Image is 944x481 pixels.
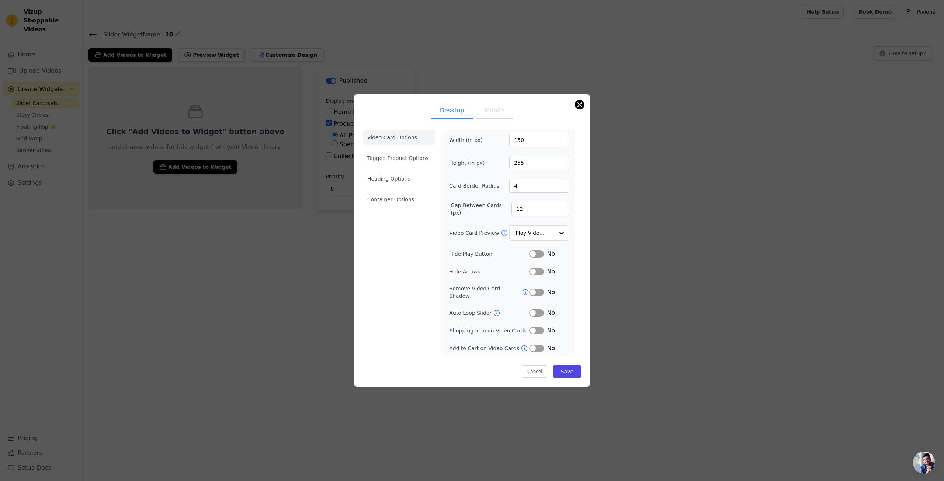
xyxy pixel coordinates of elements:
[431,103,473,119] button: Desktop
[449,229,500,237] label: Video Card Preview
[547,309,555,317] span: No
[363,192,435,207] li: Container Options
[575,100,584,109] button: Close modal
[547,344,555,353] span: No
[451,202,511,216] label: Gap Between Cards (px)
[449,327,529,334] label: Shopping Icon on Video Cards
[449,182,499,189] label: Card Border Radius
[449,345,521,352] label: Add to Cart on Video Cards
[547,288,555,297] span: No
[547,326,555,335] span: No
[449,250,529,258] label: Hide Play Button
[523,365,547,378] button: Cancel
[547,250,555,258] span: No
[363,151,435,165] li: Tagged Product Options
[449,309,493,317] label: Auto Loop Slider
[449,159,489,167] label: Height (in px)
[476,103,513,119] button: Mobile
[449,136,489,144] label: Width (in px)
[547,267,555,276] span: No
[913,452,935,474] div: Aprire la chat
[363,130,435,145] li: Video Card Options
[449,285,522,300] label: Remove Video Card Shadow
[553,365,581,378] button: Save
[363,171,435,186] li: Heading Options
[449,268,529,275] label: Hide Arrows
